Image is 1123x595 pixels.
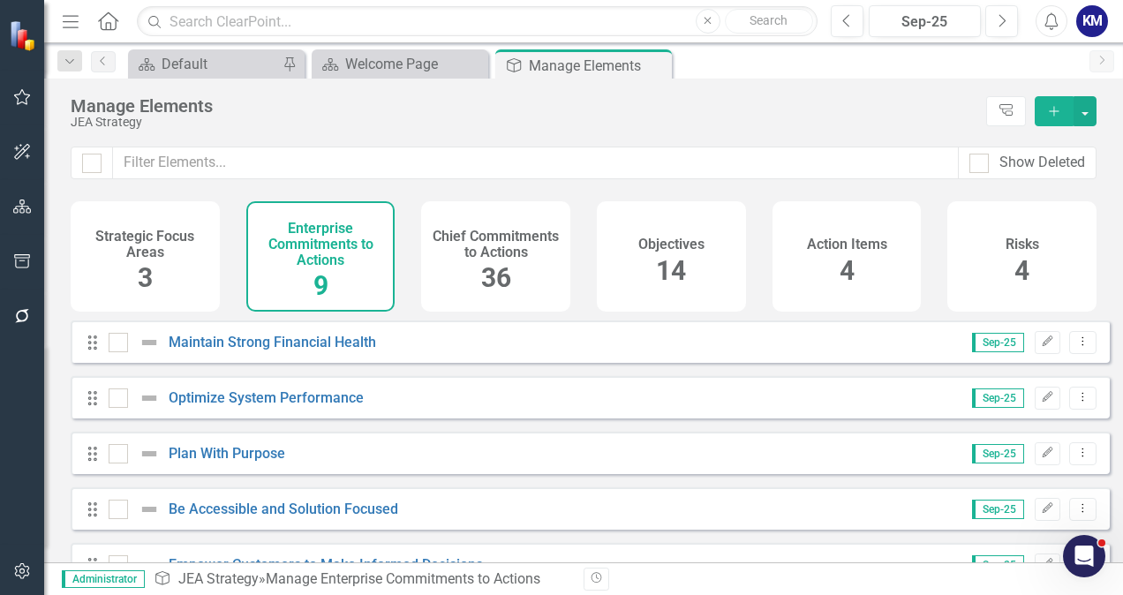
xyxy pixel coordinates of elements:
a: Plan With Purpose [169,445,285,462]
div: Show Deleted [999,153,1085,173]
span: Administrator [62,570,145,588]
span: Sep-25 [972,388,1024,408]
span: 4 [840,255,855,286]
h4: Enterprise Commitments to Actions [257,221,385,267]
button: KM [1076,5,1108,37]
div: Default [162,53,278,75]
input: Filter Elements... [112,147,959,179]
span: Sep-25 [972,444,1024,463]
span: 9 [313,270,328,301]
img: Not Defined [139,332,160,353]
a: Default [132,53,278,75]
span: 3 [138,262,153,293]
span: Sep-25 [972,500,1024,519]
span: Sep-25 [972,555,1024,575]
a: Welcome Page [316,53,484,75]
img: Not Defined [139,554,160,576]
button: Sep-25 [869,5,981,37]
h4: Chief Commitments to Actions [432,229,560,260]
button: Search [725,9,813,34]
img: ClearPoint Strategy [9,20,40,51]
h4: Action Items [807,237,887,252]
span: 36 [481,262,511,293]
div: Sep-25 [875,11,975,33]
iframe: Intercom live chat [1063,535,1105,577]
a: JEA Strategy [178,570,259,587]
span: 14 [656,255,686,286]
img: Not Defined [139,388,160,409]
div: Manage Elements [529,55,667,77]
div: » Manage Enterprise Commitments to Actions [154,569,570,590]
a: Maintain Strong Financial Health [169,334,376,350]
img: Not Defined [139,443,160,464]
img: Not Defined [139,499,160,520]
span: Search [750,13,788,27]
div: Manage Elements [71,96,977,116]
h4: Objectives [638,237,705,252]
div: JEA Strategy [71,116,977,129]
a: Be Accessible and Solution Focused [169,501,398,517]
h4: Risks [1006,237,1039,252]
span: Sep-25 [972,333,1024,352]
span: 4 [1014,255,1029,286]
h4: Strategic Focus Areas [81,229,209,260]
a: Optimize System Performance [169,389,364,406]
input: Search ClearPoint... [137,6,818,37]
div: Welcome Page [345,53,484,75]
